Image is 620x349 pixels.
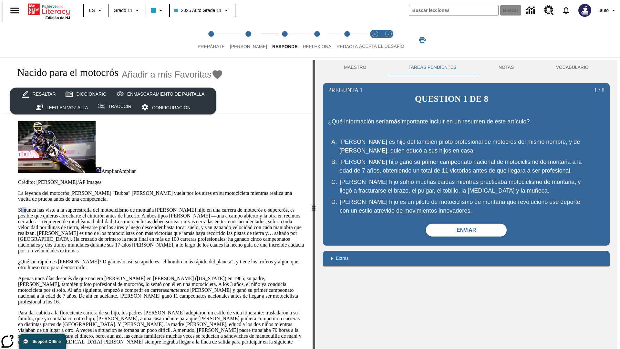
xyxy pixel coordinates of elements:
div: [PERSON_NAME] hijo es un piloto de motociclismo de montaña que revolucionó ese deporte con un est... [340,198,585,215]
button: Añadir a mis Favoritas - Nacido para el motocrós [122,69,223,80]
span: Edición de NJ [46,16,70,20]
button: VOCABULARIO [535,60,610,75]
div: reading [3,60,313,345]
em: amateur [167,287,184,293]
button: Traducir [93,101,136,112]
div: Enmascaramiento de pantalla [127,90,205,98]
button: Grado: Grado 11, Elige un grado [111,5,144,16]
span: Support Offline [33,339,61,344]
button: Acepta el desafío contesta step 2 of 2 [379,22,398,58]
img: El corredor de motocrós James Stewart vuela por los aires en su motocicleta de montaña. [18,121,96,173]
a: Centro de información [522,2,540,19]
span: Ampliar [119,168,136,174]
p: Apenas unos días después de que naciera [PERSON_NAME] en [PERSON_NAME] ([US_STATE]) en 1985, su p... [18,276,305,305]
button: Lee step 2 of 5 [225,22,272,58]
p: Si nunca has visto a la superestrella del motociclismo de montaña [PERSON_NAME] hijo en una carre... [18,207,305,254]
span: Añadir a mis Favoritas [122,69,212,80]
span: ES [89,7,95,14]
h2: Question 1 de 8 [415,94,488,104]
span: ACEPTA EL DESAFÍO [359,44,404,49]
button: Perfil/Configuración [595,5,620,16]
div: [PERSON_NAME] es hijo del también piloto profesional de motocrós del mismo nombre, y de [PERSON_N... [339,138,585,155]
span: Grado 11 [114,7,132,14]
button: Escoja un nuevo avatar [574,2,595,19]
img: Avatar [578,4,591,17]
span: Responde [272,44,298,49]
button: Enviar [426,224,507,237]
div: Leer en voz alta [46,104,88,112]
div: Traducir [108,102,131,111]
span: C . [331,178,337,186]
button: Imprimir [412,34,433,46]
span: 2025 Auto Grade 11 [174,7,221,14]
button: Acepta el desafío lee step 1 of 2 [366,22,384,58]
a: Notificaciones [558,2,574,19]
div: Instructional Panel Tabs [323,60,610,75]
h1: Nacido para el motocrós [10,67,119,79]
span: B . [331,158,337,166]
p: Pregunta [328,87,363,111]
p: ¿Qué información sería importante incluir en un resumen de este artículo? [328,117,604,126]
button: Prepárate step 1 of 5 [192,22,230,58]
button: Resaltar [17,88,61,101]
button: Leer en voz alta [31,101,93,114]
div: [PERSON_NAME] hijo sufrió muchas caídas mientras practicaba motociclismo de montaña, y llegó a fr... [340,178,585,195]
button: Reflexiona step 4 of 5 [297,22,336,58]
span: 1 [594,87,597,93]
img: translateIcon.svg [98,103,105,109]
button: Configuración [136,101,195,114]
span: [PERSON_NAME] [230,44,267,49]
span: 1 [358,87,363,93]
button: Clase: 2025 Auto Grade 11, Selecciona una clase [172,5,232,16]
p: 8 [594,87,604,111]
span: Redacta [336,44,358,49]
div: activity [315,60,617,349]
p: Crédito: [PERSON_NAME]/AP Images [18,179,305,185]
text: 1 [374,32,376,36]
input: Buscar campo [409,5,498,16]
p: La leyenda del motocrós [PERSON_NAME] "Bubba" [PERSON_NAME] vuela por los aires en su motocicleta... [18,190,305,202]
button: Support Offline [19,334,66,349]
button: Maestro [323,60,387,75]
img: Ampliar [96,167,101,173]
button: NOTAS [478,60,535,75]
div: Extras [323,251,610,266]
button: Redacta step 5 of 5 [331,22,363,58]
button: Abrir el menú lateral [5,1,24,20]
span: Tauto [598,7,609,14]
span: D . [331,198,337,206]
div: Portada [28,2,70,20]
strong: más [389,118,400,125]
p: ¿Qué tan rápido es [PERSON_NAME]? Digámoslo así: su apodo es "el hombre más rápido del planeta", ... [18,259,305,270]
div: split button [10,88,216,114]
div: Resaltar [33,90,56,98]
button: TAREAS PENDIENTES [387,60,478,75]
span: / [598,87,600,93]
a: Centro de recursos, Se abrirá en una pestaña nueva. [540,2,558,19]
button: Enmascaramiento de pantalla [111,88,210,101]
div: Pulsa la tecla de intro o la barra espaciadora y luego presiona las flechas de derecha e izquierd... [313,60,315,349]
span: Prepárate [198,44,225,49]
button: El color de la clase es azul claro. Cambiar el color de la clase. [148,5,167,16]
p: Extras [336,255,349,262]
div: Diccionario [76,90,106,98]
span: Reflexiona [303,44,331,49]
button: Responde step 3 of 5 [267,22,303,58]
button: Diccionario [60,88,111,101]
span: A . [331,138,337,146]
text: 2 [387,32,389,36]
span: Ampliar [101,168,119,174]
div: [PERSON_NAME] hijo ganó su primer campeonato nacional de motociclismo de montaña a la edad de 7 a... [339,158,585,175]
button: Lenguaje: ES, Selecciona un idioma [86,5,107,16]
div: Configuración [152,104,191,112]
